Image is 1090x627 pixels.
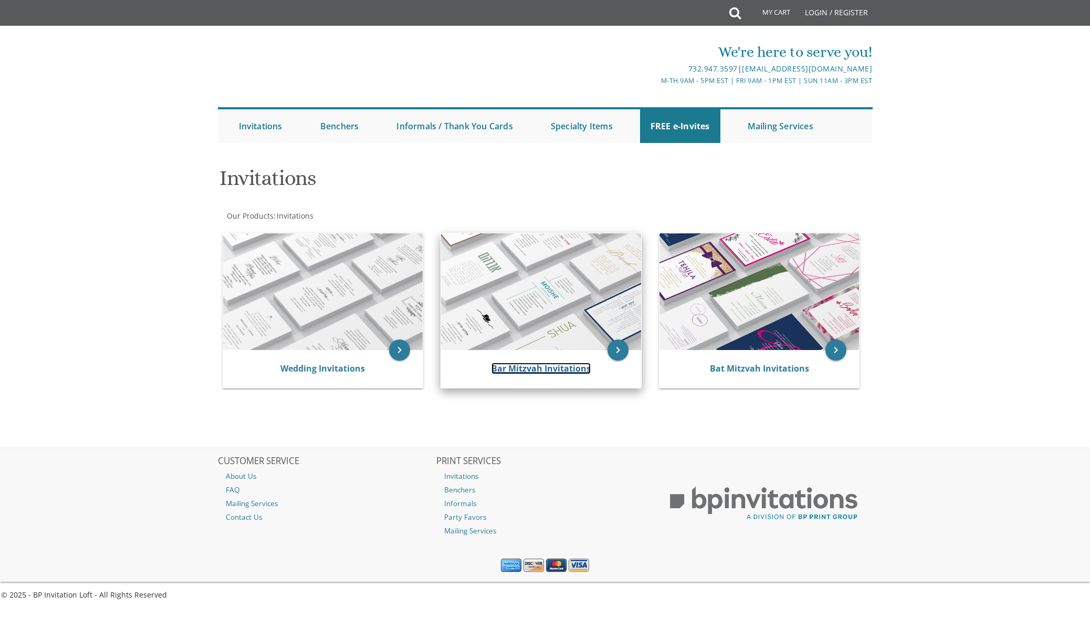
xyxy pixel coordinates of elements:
a: Our Products [226,211,274,221]
a: Benchers [310,109,370,143]
a: Mailing Services [737,109,824,143]
img: Discover [523,559,544,572]
div: | [436,63,872,75]
img: Visa [569,559,589,572]
a: Bar Mitzvah Invitations [491,363,591,374]
a: FAQ [218,483,435,497]
a: Mailing Services [218,497,435,510]
a: Invitations [276,211,313,221]
div: : [218,211,546,221]
a: Benchers [436,483,654,497]
h1: Invitations [219,167,648,198]
img: BP Print Group [655,477,873,530]
img: Bat Mitzvah Invitations [659,233,860,350]
img: American Express [501,559,521,572]
h2: CUSTOMER SERVICE [218,456,435,467]
a: Informals [436,497,654,510]
a: About Us [218,469,435,483]
a: Informals / Thank You Cards [386,109,523,143]
img: Bar Mitzvah Invitations [441,233,641,350]
img: Wedding Invitations [223,233,423,350]
span: Invitations [277,211,313,221]
a: Party Favors [436,510,654,524]
a: FREE e-Invites [640,109,720,143]
a: keyboard_arrow_right [389,340,410,361]
a: Specialty Items [540,109,623,143]
div: We're here to serve you! [436,42,872,63]
a: Invitations [228,109,293,143]
a: Wedding Invitations [280,363,365,374]
a: Invitations [436,469,654,483]
a: keyboard_arrow_right [825,340,846,361]
a: 732.947.3597 [688,64,738,74]
a: My Cart [740,1,798,27]
a: [EMAIL_ADDRESS][DOMAIN_NAME] [742,64,872,74]
a: Mailing Services [436,524,654,538]
h2: PRINT SERVICES [436,456,654,467]
div: M-Th 9am - 5pm EST | Fri 9am - 1pm EST | Sun 11am - 3pm EST [436,75,872,86]
a: keyboard_arrow_right [607,340,628,361]
a: Contact Us [218,510,435,524]
a: Bat Mitzvah Invitations [710,363,809,374]
img: MasterCard [546,559,567,572]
